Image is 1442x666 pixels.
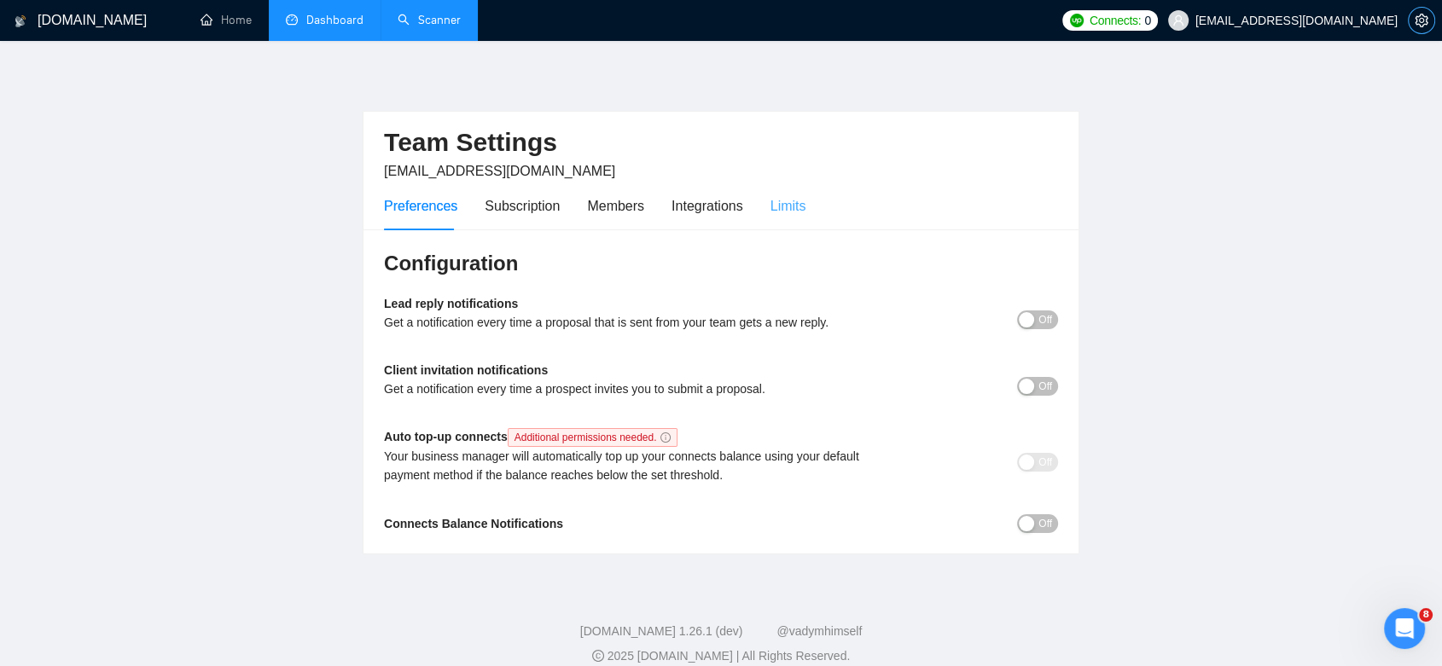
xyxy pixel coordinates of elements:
[384,164,615,178] span: [EMAIL_ADDRESS][DOMAIN_NAME]
[1409,14,1434,27] span: setting
[672,195,743,217] div: Integrations
[1038,377,1052,396] span: Off
[776,624,862,638] a: @vadymhimself
[580,624,743,638] a: [DOMAIN_NAME] 1.26.1 (dev)
[384,430,684,443] b: Auto top-up connects
[1408,14,1435,27] a: setting
[1038,453,1052,472] span: Off
[1070,14,1084,27] img: upwork-logo.png
[15,8,26,35] img: logo
[770,195,806,217] div: Limits
[384,379,890,398] div: Get a notification every time a prospect invites you to submit a proposal.
[201,13,252,27] a: homeHome
[1419,608,1433,622] span: 8
[592,650,604,662] span: copyright
[1038,310,1052,329] span: Off
[485,195,560,217] div: Subscription
[1172,14,1184,26] span: user
[384,297,518,310] b: Lead reply notifications
[398,13,461,27] a: searchScanner
[384,195,457,217] div: Preferences
[384,517,563,530] b: Connects Balance Notifications
[508,428,678,447] span: Additional permissions needed.
[384,125,1058,160] h2: Team Settings
[587,195,644,217] div: Members
[1408,7,1435,34] button: setting
[1384,608,1425,649] iframe: Intercom live chat
[384,447,890,484] div: Your business manager will automatically top up your connects balance using your default payment ...
[1038,514,1052,533] span: Off
[1144,11,1151,30] span: 0
[286,13,363,27] a: dashboardDashboard
[1090,11,1141,30] span: Connects:
[384,363,548,377] b: Client invitation notifications
[14,647,1428,665] div: 2025 [DOMAIN_NAME] | All Rights Reserved.
[384,313,890,332] div: Get a notification every time a proposal that is sent from your team gets a new reply.
[660,432,671,443] span: info-circle
[384,250,1058,277] h3: Configuration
